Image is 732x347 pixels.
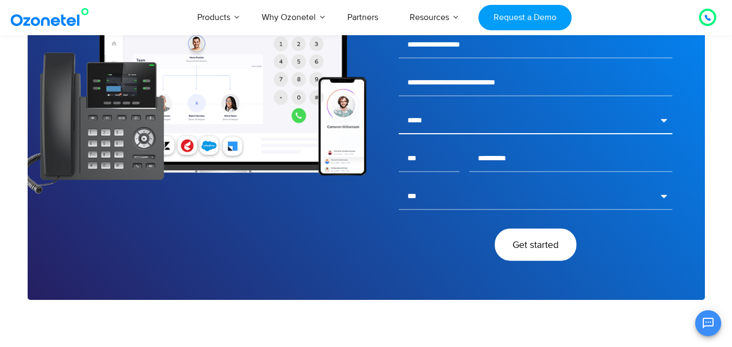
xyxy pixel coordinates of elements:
[695,310,721,336] button: Open chat
[513,240,559,250] span: Get started
[478,5,571,30] a: Request a Demo
[495,229,576,261] button: Get started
